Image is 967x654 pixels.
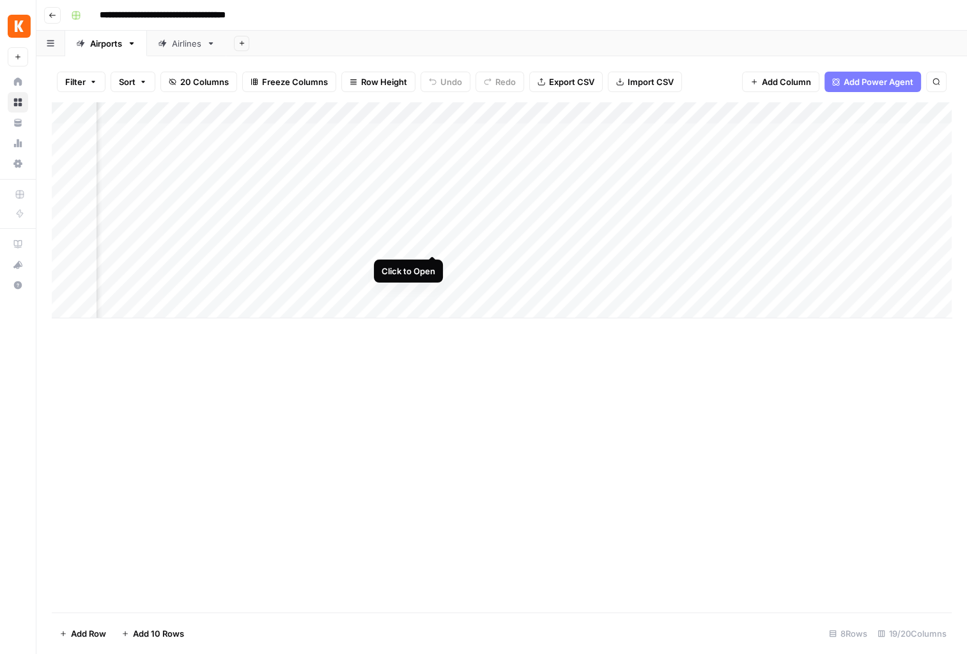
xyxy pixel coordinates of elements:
button: Export CSV [529,72,603,92]
button: Sort [111,72,155,92]
button: Add 10 Rows [114,623,192,644]
div: What's new? [8,255,27,274]
div: Airlines [172,37,201,50]
button: Workspace: Kayak [8,10,28,42]
a: Airports [65,31,147,56]
button: Filter [57,72,105,92]
span: Filter [65,75,86,88]
button: 20 Columns [160,72,237,92]
button: Add Column [742,72,819,92]
button: Add Power Agent [824,72,921,92]
a: Airlines [147,31,226,56]
button: Redo [476,72,524,92]
a: AirOps Academy [8,234,28,254]
span: Row Height [361,75,407,88]
img: Kayak Logo [8,15,31,38]
span: Redo [495,75,516,88]
span: Export CSV [549,75,594,88]
div: Click to Open [382,265,435,277]
div: 19/20 Columns [872,623,952,644]
span: Sort [119,75,135,88]
span: Freeze Columns [262,75,328,88]
button: Import CSV [608,72,682,92]
button: What's new? [8,254,28,275]
a: Browse [8,92,28,113]
div: Airports [90,37,122,50]
span: Add Row [71,627,106,640]
span: Add Column [762,75,811,88]
span: Import CSV [628,75,674,88]
span: Add Power Agent [844,75,913,88]
button: Row Height [341,72,415,92]
div: 8 Rows [824,623,872,644]
a: Home [8,72,28,92]
button: Undo [421,72,470,92]
button: Help + Support [8,275,28,295]
button: Freeze Columns [242,72,336,92]
span: Add 10 Rows [133,627,184,640]
a: Usage [8,133,28,153]
span: Undo [440,75,462,88]
button: Add Row [52,623,114,644]
a: Settings [8,153,28,174]
span: 20 Columns [180,75,229,88]
a: Your Data [8,113,28,133]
